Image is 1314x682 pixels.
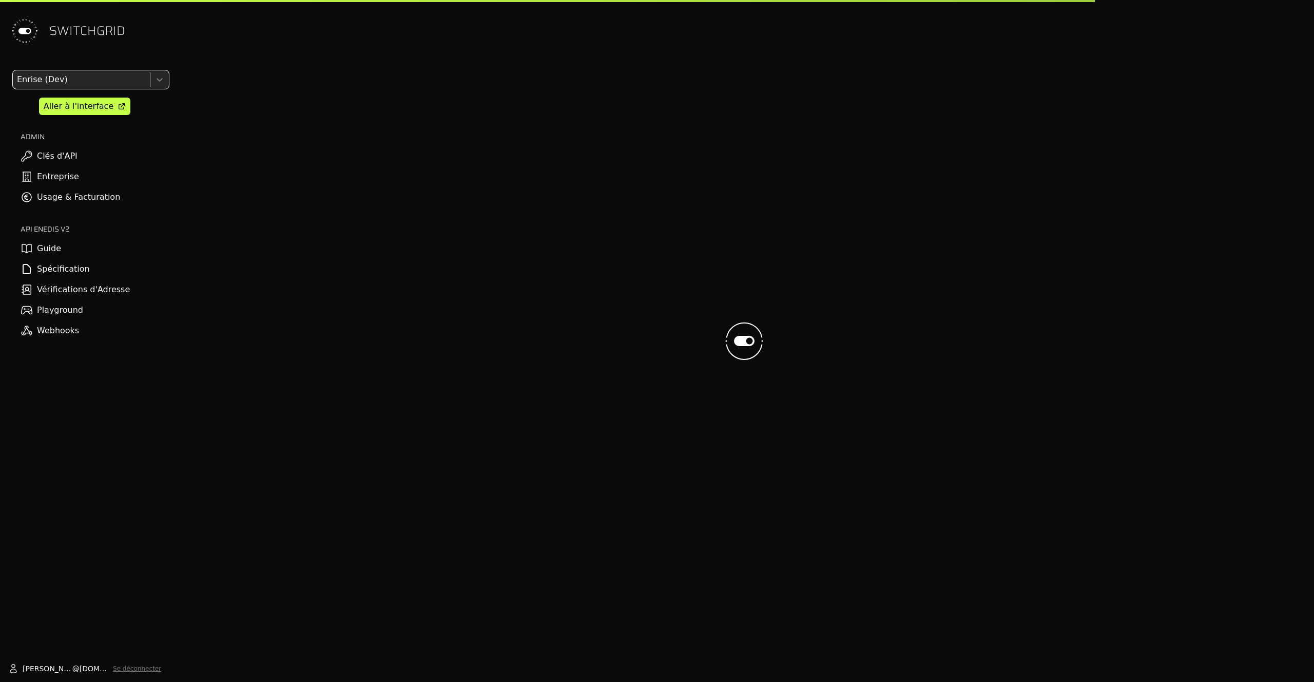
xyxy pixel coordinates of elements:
span: SWITCHGRID [49,23,125,39]
img: Switchgrid Logo [8,14,41,47]
button: Se déconnecter [113,665,161,673]
span: @ [72,664,80,674]
span: [DOMAIN_NAME] [80,664,109,674]
h2: API ENEDIS v2 [21,224,169,234]
span: [PERSON_NAME].marcilhacy [23,664,72,674]
h2: ADMIN [21,131,169,142]
div: Aller à l'interface [44,100,113,112]
a: Aller à l'interface [39,98,130,115]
